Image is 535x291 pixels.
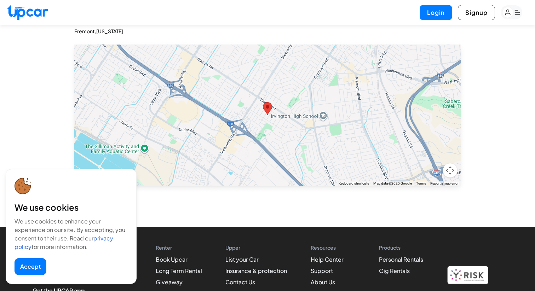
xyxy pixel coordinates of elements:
[263,102,272,115] div: Tesla Model X 2020
[7,5,48,20] img: Upcar Logo
[311,267,333,274] a: Support
[458,5,495,20] button: Signup
[420,5,452,20] button: Login
[156,244,202,251] h4: Renter
[15,258,46,275] button: Accept
[311,244,356,251] h4: Resources
[225,278,255,286] a: Contact Us
[311,256,344,263] a: Help Center
[379,244,423,251] h4: Products
[430,181,459,185] a: Report a map error
[156,267,202,274] a: Long Term Rental
[379,256,423,263] a: Personal Rentals
[15,217,128,251] div: We use cookies to enhance your experience on our site. By accepting, you consent to their use. Re...
[416,181,426,185] a: Terms (opens in new tab)
[74,28,123,35] h2: Fremont , [US_STATE]
[339,181,369,186] button: Keyboard shortcuts
[373,181,412,185] span: Map data ©2025 Google
[15,202,128,213] div: We use cookies
[379,267,410,274] a: Gig Rentals
[443,163,457,177] button: Map camera controls
[15,178,31,194] img: cookie-icon.svg
[225,267,287,274] a: Insurance & protection
[225,256,259,263] a: List your Car
[156,256,188,263] a: Book Upcar
[311,278,335,286] a: About Us
[156,278,183,286] a: Giveaway
[225,244,287,251] h4: Upper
